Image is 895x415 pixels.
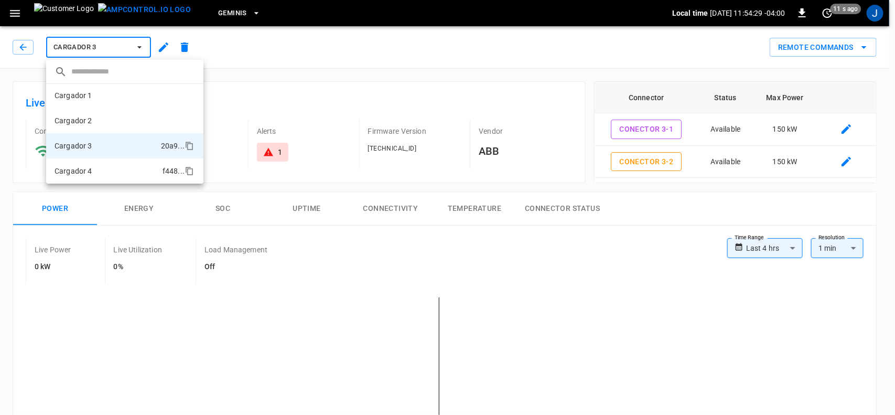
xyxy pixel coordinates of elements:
[55,166,92,176] p: Cargador 4
[184,140,196,152] div: copy
[55,90,92,101] p: Cargador 1
[55,115,92,126] p: Cargador 2
[55,141,92,151] p: Cargador 3
[184,165,196,177] div: copy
